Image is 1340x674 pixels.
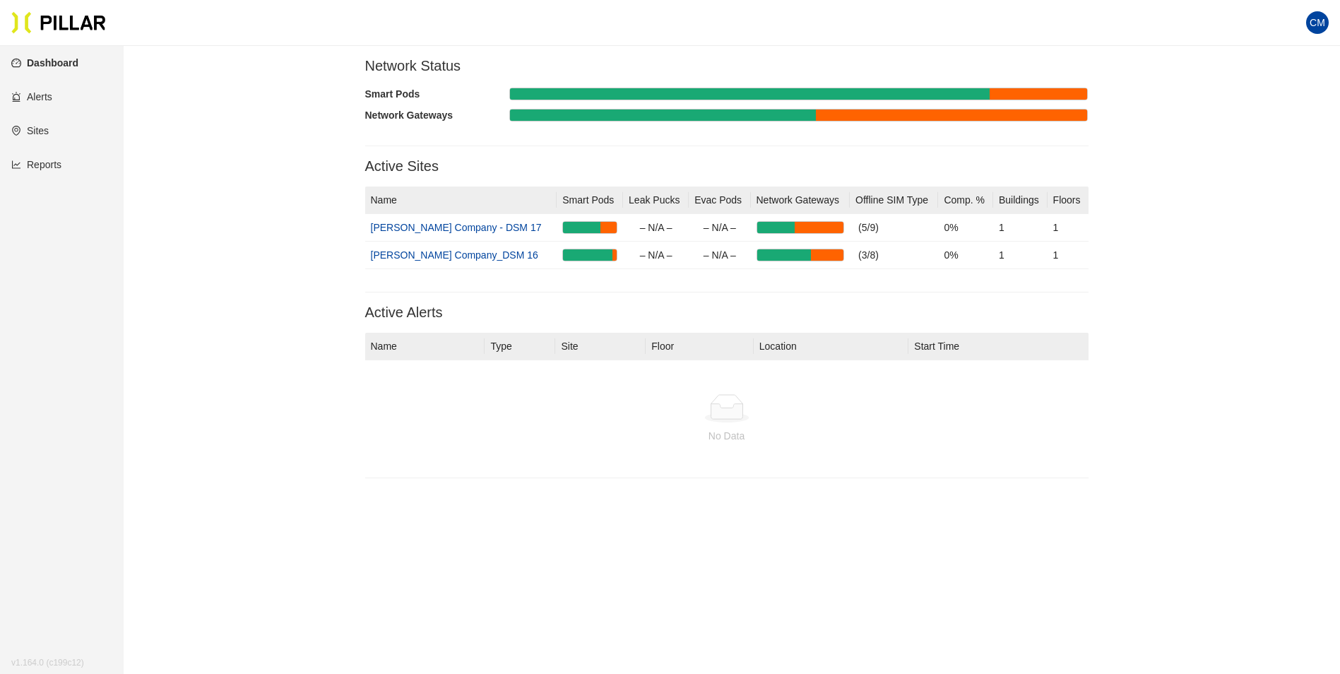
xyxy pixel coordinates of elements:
a: [PERSON_NAME] Company - DSM 17 [371,222,542,233]
th: Leak Pucks [623,187,689,214]
div: No Data [376,428,1077,444]
a: [PERSON_NAME] Company_DSM 16 [371,249,538,261]
td: 1 [1048,242,1089,269]
th: Buildings [993,187,1048,214]
div: Network Gateways [365,107,510,123]
td: 1 [1048,214,1089,242]
span: (5/9) [858,222,879,233]
th: Offline SIM Type [850,187,938,214]
div: – N/A – [629,220,683,235]
th: Evac Pods [689,187,750,214]
td: 0% [938,214,992,242]
th: Location [754,333,909,360]
div: Smart Pods [365,86,510,102]
th: Smart Pods [557,187,623,214]
th: Floor [646,333,754,360]
a: line-chartReports [11,159,61,170]
th: Site [555,333,646,360]
th: Type [485,333,555,360]
div: – N/A – [694,220,745,235]
a: dashboardDashboard [11,57,78,69]
h3: Active Sites [365,158,1089,175]
th: Start Time [908,333,1088,360]
td: 1 [993,214,1048,242]
td: 0% [938,242,992,269]
th: Network Gateways [751,187,850,214]
th: Name [365,187,557,214]
th: Comp. % [938,187,992,214]
div: – N/A – [629,247,683,263]
a: environmentSites [11,125,49,136]
h3: Network Status [365,57,1089,75]
th: Name [365,333,485,360]
th: Floors [1048,187,1089,214]
div: – N/A – [694,247,745,263]
span: CM [1310,11,1325,34]
img: Pillar Technologies [11,11,106,34]
td: 1 [993,242,1048,269]
a: alertAlerts [11,91,52,102]
span: (3/8) [858,249,879,261]
h3: Active Alerts [365,304,1089,321]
